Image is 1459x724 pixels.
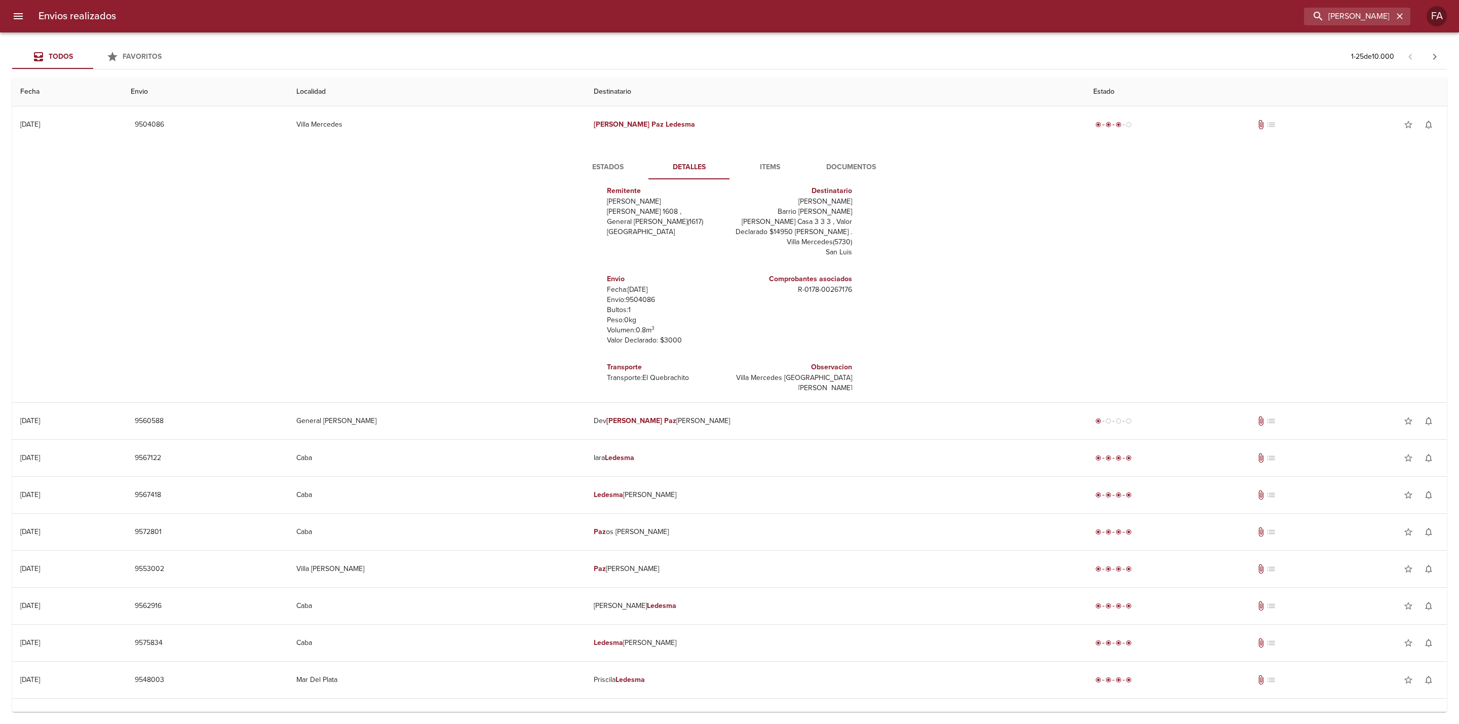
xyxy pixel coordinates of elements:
[1256,675,1266,685] span: Tiene documentos adjuntos
[1093,490,1134,500] div: Entregado
[288,477,586,513] td: Caba
[1424,120,1434,130] span: notifications_none
[135,119,164,131] span: 9504086
[734,197,852,207] p: [PERSON_NAME]
[131,412,168,431] button: 9560588
[586,588,1085,624] td: [PERSON_NAME]
[586,440,1085,476] td: Iara
[1116,418,1122,424] span: radio_button_unchecked
[1403,527,1413,537] span: star_border
[734,274,852,285] h6: Comprobantes asociados
[1398,51,1423,61] span: Pagina anterior
[1105,566,1111,572] span: radio_button_checked
[1095,603,1101,609] span: radio_button_checked
[1427,6,1447,26] div: Abrir información de usuario
[1398,522,1418,542] button: Agregar a favoritos
[734,247,852,257] p: San Luis
[607,305,725,315] p: Bultos: 1
[1403,564,1413,574] span: star_border
[1403,490,1413,500] span: star_border
[20,120,40,129] div: [DATE]
[135,674,164,687] span: 9548003
[288,662,586,698] td: Mar Del Plata
[1105,603,1111,609] span: radio_button_checked
[135,452,161,465] span: 9567122
[131,597,166,616] button: 9562916
[1266,120,1276,130] span: No tiene pedido asociado
[1105,529,1111,535] span: radio_button_checked
[131,486,165,505] button: 9567418
[288,440,586,476] td: Caba
[1105,677,1111,683] span: radio_button_checked
[1126,603,1132,609] span: radio_button_checked
[1266,601,1276,611] span: No tiene pedido asociado
[616,675,645,684] em: Ledesma
[607,227,725,237] p: [GEOGRAPHIC_DATA]
[1105,455,1111,461] span: radio_button_checked
[1256,490,1266,500] span: Tiene documentos adjuntos
[1093,601,1134,611] div: Entregado
[607,185,725,197] h6: Remitente
[135,489,161,502] span: 9567418
[288,106,586,143] td: Villa Mercedes
[1398,411,1418,431] button: Agregar a favoritos
[1418,559,1439,579] button: Activar notificaciones
[734,185,852,197] h6: Destinatario
[586,78,1085,106] th: Destinatario
[288,403,586,439] td: General [PERSON_NAME]
[1398,559,1418,579] button: Agregar a favoritos
[39,8,116,24] h6: Envios realizados
[1403,453,1413,463] span: star_border
[1304,8,1393,25] input: buscar
[6,4,30,28] button: menu
[1256,527,1266,537] span: Tiene documentos adjuntos
[734,207,852,237] p: Barrio [PERSON_NAME] [PERSON_NAME] Casa 3 3 3 , Valor Declarado $14950 [PERSON_NAME] .
[1424,490,1434,500] span: notifications_none
[288,514,586,550] td: Caba
[607,285,725,295] p: Fecha: [DATE]
[1398,633,1418,653] button: Agregar a favoritos
[1424,675,1434,685] span: notifications_none
[1424,416,1434,426] span: notifications_none
[1093,527,1134,537] div: Entregado
[1105,418,1111,424] span: radio_button_unchecked
[1266,527,1276,537] span: No tiene pedido asociado
[607,217,725,227] p: General [PERSON_NAME] ( 1617 )
[1351,52,1394,62] p: 1 - 25 de 10.000
[1403,638,1413,648] span: star_border
[20,601,40,610] div: [DATE]
[1126,640,1132,646] span: radio_button_checked
[594,490,623,499] em: Ledesma
[736,161,804,174] span: Items
[1116,677,1122,683] span: radio_button_checked
[655,161,723,174] span: Detalles
[607,315,725,325] p: Peso: 0 kg
[607,197,725,207] p: [PERSON_NAME]
[1266,416,1276,426] span: No tiene pedido asociado
[607,362,725,373] h6: Transporte
[1423,45,1447,69] span: Pagina siguiente
[586,551,1085,587] td: [PERSON_NAME]
[1427,6,1447,26] div: FA
[1256,564,1266,574] span: Tiene documentos adjuntos
[1105,492,1111,498] span: radio_button_checked
[20,416,40,425] div: [DATE]
[1093,120,1134,130] div: En viaje
[1095,529,1101,535] span: radio_button_checked
[1403,416,1413,426] span: star_border
[586,403,1085,439] td: Dev [PERSON_NAME]
[607,207,725,217] p: [PERSON_NAME] 1608 ,
[1398,485,1418,505] button: Agregar a favoritos
[20,564,40,573] div: [DATE]
[131,634,167,653] button: 9575834
[1266,490,1276,500] span: No tiene pedido asociado
[1095,566,1101,572] span: radio_button_checked
[586,662,1085,698] td: Priscila
[123,78,288,106] th: Envio
[573,161,642,174] span: Estados
[647,601,676,610] em: Ledesma
[288,78,586,106] th: Localidad
[1424,564,1434,574] span: notifications_none
[1116,603,1122,609] span: radio_button_checked
[1424,453,1434,463] span: notifications_none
